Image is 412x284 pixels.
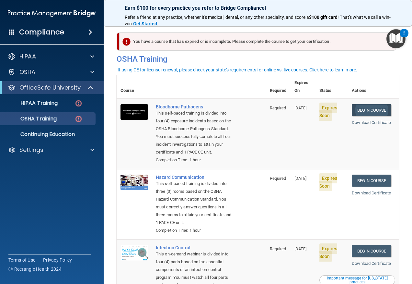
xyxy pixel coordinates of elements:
[74,115,83,123] img: danger-circle.6113f641.png
[156,227,234,234] div: Completion Time: 1 hour
[19,53,36,60] p: HIPAA
[352,245,391,257] a: Begin Course
[270,105,286,110] span: Required
[8,266,62,272] span: Ⓒ Rectangle Health 2024
[19,146,43,154] p: Settings
[8,84,94,92] a: OfficeSafe University
[122,38,131,46] img: exclamation-circle-solid-danger.72ef9ffc.png
[117,55,399,64] h4: OSHA Training
[43,257,72,263] a: Privacy Policy
[4,100,58,106] p: HIPAA Training
[348,75,399,99] th: Actions
[19,28,64,37] h4: Compliance
[319,103,338,121] span: Expires Soon
[8,257,35,263] a: Terms of Use
[319,173,338,191] span: Expires Soon
[156,109,234,156] div: This self-paced training is divided into four (4) exposure incidents based on the OSHA Bloodborne...
[133,21,157,26] strong: Get Started
[8,7,96,20] img: PMB logo
[125,15,309,20] span: Refer a friend at any practice, whether it's medical, dental, or any other speciality, and score a
[74,99,83,107] img: danger-circle.6113f641.png
[8,53,94,60] a: HIPAA
[4,131,93,138] p: Continuing Education
[156,245,234,250] a: Infection Control
[352,191,391,195] a: Download Certificate
[403,33,405,42] div: 2
[156,180,234,227] div: This self-paced training is divided into three (3) rooms based on the OSHA Hazard Communication S...
[291,75,315,99] th: Expires On
[294,176,307,181] span: [DATE]
[117,75,152,99] th: Course
[352,175,391,187] a: Begin Course
[156,175,234,180] a: Hazard Communication
[119,32,396,51] div: You have a course that has expired or is incomplete. Please complete the course to get your certi...
[319,243,338,262] span: Expires Soon
[294,105,307,110] span: [DATE]
[352,104,391,116] a: Begin Course
[133,21,158,26] a: Get Started
[125,5,391,11] p: Earn $100 for every practice you refer to Bridge Compliance!
[118,68,357,72] div: If using CE for license renewal, please check your state's requirements for online vs. live cours...
[19,68,36,76] p: OSHA
[266,75,291,99] th: Required
[320,276,394,284] div: Important message for [US_STATE] practices
[117,67,358,73] button: If using CE for license renewal, please check your state's requirements for online vs. live cours...
[19,84,81,92] p: OfficeSafe University
[270,176,286,181] span: Required
[294,246,307,251] span: [DATE]
[125,15,391,26] span: ! That's what we call a win-win.
[8,68,94,76] a: OSHA
[4,116,57,122] p: OSHA Training
[386,29,406,48] button: Open Resource Center, 2 new notifications
[156,156,234,164] div: Completion Time: 1 hour
[156,104,234,109] a: Bloodborne Pathogens
[309,15,338,20] strong: $100 gift card
[315,75,348,99] th: Status
[352,120,391,125] a: Download Certificate
[352,261,391,266] a: Download Certificate
[270,246,286,251] span: Required
[8,146,94,154] a: Settings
